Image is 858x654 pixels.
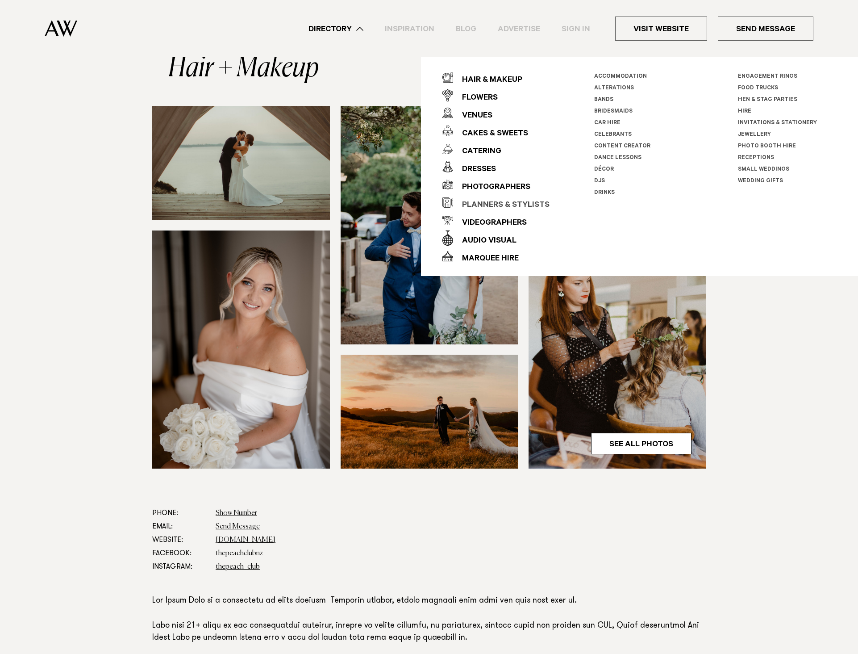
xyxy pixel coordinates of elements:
a: Visit Website [615,17,707,41]
a: Wedding Gifts [738,178,783,184]
a: Hair & Makeup [442,68,550,86]
a: Inspiration [374,23,445,35]
a: Dresses [442,158,550,176]
div: Videographers [453,214,527,232]
a: Dance Lessons [594,155,641,161]
a: Car Hire [594,120,621,126]
a: Alterations [594,85,634,92]
a: Bands [594,97,613,103]
a: Photographers [442,176,550,193]
div: Flowers [453,89,498,107]
a: Blog [445,23,487,35]
a: Venues [442,104,550,122]
a: Show Number [216,510,257,517]
a: Receptions [738,155,774,161]
a: Celebrants [594,132,632,138]
a: Hen & Stag Parties [738,97,797,103]
a: Engagement Rings [738,74,797,80]
div: Catering [453,143,501,161]
a: Audio Visual [442,229,550,247]
a: Advertise [487,23,551,35]
a: DJs [594,178,605,184]
a: Accommodation [594,74,647,80]
a: [DOMAIN_NAME] [216,537,275,544]
div: Cakes & Sweets [453,125,528,143]
a: Bridesmaids [594,109,633,115]
a: Directory [298,23,374,35]
a: Small Weddings [738,167,789,173]
a: Cakes & Sweets [442,122,550,140]
a: Invitations & Stationery [738,120,817,126]
a: thepeach_club [216,563,260,570]
dt: Email: [152,520,208,533]
a: Hire [738,109,751,115]
a: Jewellery [738,132,771,138]
div: Audio Visual [453,232,516,250]
a: Décor [594,167,614,173]
a: Videographers [442,211,550,229]
a: Photo Booth Hire [738,143,796,150]
a: Planners & Stylists [442,193,550,211]
a: Catering [442,140,550,158]
a: Sign In [551,23,601,35]
div: Dresses [453,161,496,179]
dt: Facebook: [152,547,208,560]
div: Planners & Stylists [453,197,550,214]
dt: Phone: [152,507,208,520]
div: Hair & Makeup [453,71,522,89]
a: Send Message [718,17,813,41]
dt: Website: [152,533,208,547]
a: Drinks [594,190,615,196]
a: Food Trucks [738,85,778,92]
a: Content Creator [594,143,650,150]
div: Photographers [453,179,530,197]
a: thepeachclubnz [216,550,263,557]
img: Auckland Weddings Logo [45,20,77,37]
a: Flowers [442,86,550,104]
dt: Instagram: [152,560,208,574]
a: Send Message [216,523,260,530]
a: Marquee Hire [442,247,550,265]
a: See All Photos [591,433,691,454]
div: Venues [453,107,492,125]
div: Marquee Hire [453,250,519,268]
